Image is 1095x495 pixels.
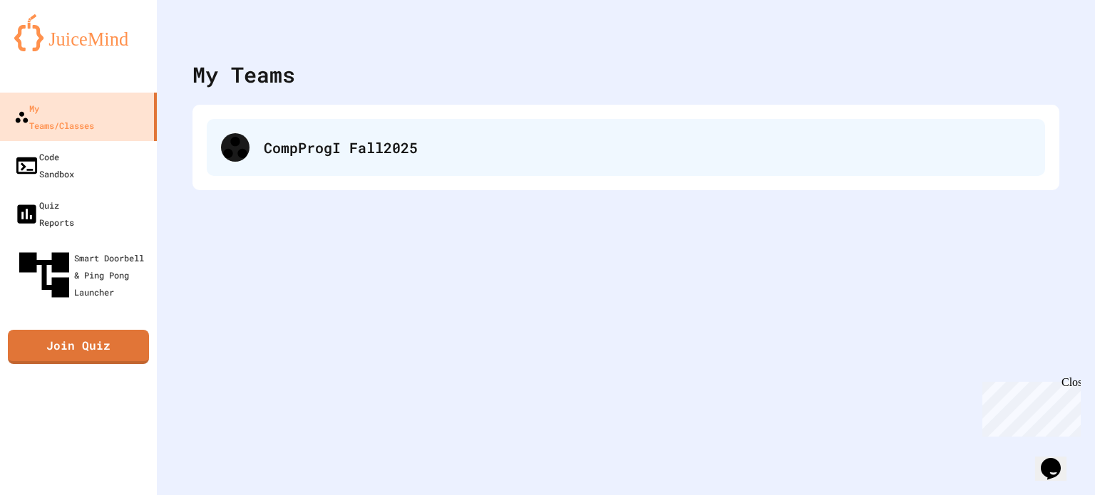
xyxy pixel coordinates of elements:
img: logo-orange.svg [14,14,143,51]
div: CompProgI Fall2025 [264,137,1031,158]
iframe: chat widget [1035,438,1081,481]
div: Quiz Reports [14,197,74,231]
div: Code Sandbox [14,148,74,182]
div: CompProgI Fall2025 [207,119,1045,176]
a: Join Quiz [8,330,149,364]
div: Smart Doorbell & Ping Pong Launcher [14,245,151,305]
div: Chat with us now!Close [6,6,98,90]
iframe: chat widget [977,376,1081,437]
div: My Teams [192,58,295,90]
div: My Teams/Classes [14,100,94,134]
